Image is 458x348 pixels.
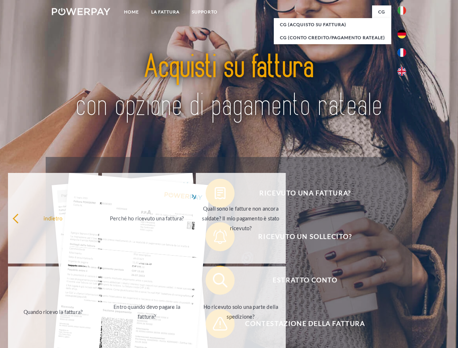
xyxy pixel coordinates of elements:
[274,31,391,44] a: CG (Conto Credito/Pagamento rateale)
[12,307,94,316] div: Quando ricevo la fattura?
[216,222,394,251] span: Ricevuto un sollecito?
[372,5,391,18] a: CG
[206,222,394,251] button: Ricevuto un sollecito?
[52,8,110,15] img: logo-powerpay-white.svg
[397,67,406,76] img: en
[106,213,188,223] div: Perché ho ricevuto una fattura?
[200,302,282,322] div: Ho ricevuto solo una parte della spedizione?
[186,5,224,18] a: Supporto
[274,18,391,31] a: CG (Acquisto su fattura)
[206,179,394,208] button: Ricevuto una fattura?
[397,6,406,15] img: it
[118,5,145,18] a: Home
[397,30,406,38] img: de
[397,48,406,57] img: fr
[216,266,394,295] span: Estratto conto
[12,213,94,223] div: indietro
[145,5,186,18] a: LA FATTURA
[206,266,394,295] button: Estratto conto
[216,179,394,208] span: Ricevuto una fattura?
[196,173,286,264] a: Quali sono le fatture non ancora saldate? Il mio pagamento è stato ricevuto?
[216,309,394,338] span: Contestazione della fattura
[106,302,188,322] div: Entro quando devo pagare la fattura?
[200,203,282,233] div: Quali sono le fatture non ancora saldate? Il mio pagamento è stato ricevuto?
[206,309,394,338] button: Contestazione della fattura
[69,35,389,139] img: title-powerpay_it.svg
